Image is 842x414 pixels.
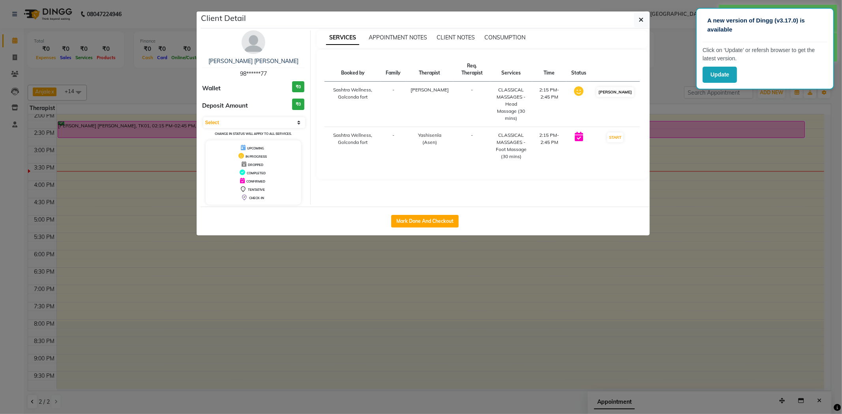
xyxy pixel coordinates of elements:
[454,58,490,82] th: Req. Therapist
[247,171,266,175] span: COMPLETED
[292,81,304,93] h3: ₹0
[411,87,449,93] span: [PERSON_NAME]
[292,99,304,110] h3: ₹0
[405,58,454,82] th: Therapist
[418,132,441,145] span: Yashisenla (Asen)
[215,132,292,136] small: Change in status will apply to all services.
[566,58,591,82] th: Status
[596,87,634,97] button: [PERSON_NAME]
[248,188,265,192] span: TENTATIVE
[381,58,405,82] th: Family
[495,86,527,122] div: CLASSICAL MASSAGES - Head Massage (30 mins)
[326,31,359,45] span: SERVICES
[381,127,405,165] td: -
[246,155,267,159] span: IN PROGRESS
[249,196,264,200] span: CHECK-IN
[247,146,264,150] span: UPCOMING
[437,34,475,41] span: CLIENT NOTES
[454,127,490,165] td: -
[324,127,381,165] td: Sashtra Wellness, Golconda fort
[208,58,298,65] a: [PERSON_NAME] [PERSON_NAME]
[707,16,823,34] p: A new version of Dingg (v3.17.0) is available
[454,82,490,127] td: -
[703,67,737,83] button: Update
[532,82,567,127] td: 2:15 PM-2:45 PM
[391,215,459,228] button: Mark Done And Checkout
[203,101,248,110] span: Deposit Amount
[203,84,221,93] span: Wallet
[532,127,567,165] td: 2:15 PM-2:45 PM
[324,58,381,82] th: Booked by
[246,179,265,183] span: CONFIRMED
[495,132,527,160] div: CLASSICAL MASSAGES - Foot Massage (30 mins)
[369,34,427,41] span: APPOINTMENT NOTES
[532,58,567,82] th: Time
[248,163,263,167] span: DROPPED
[607,132,623,142] button: START
[490,58,532,82] th: Services
[484,34,525,41] span: CONSUMPTION
[703,46,827,63] p: Click on ‘Update’ or refersh browser to get the latest version.
[201,12,246,24] h5: Client Detail
[381,82,405,127] td: -
[242,30,265,54] img: avatar
[324,82,381,127] td: Sashtra Wellness, Golconda fort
